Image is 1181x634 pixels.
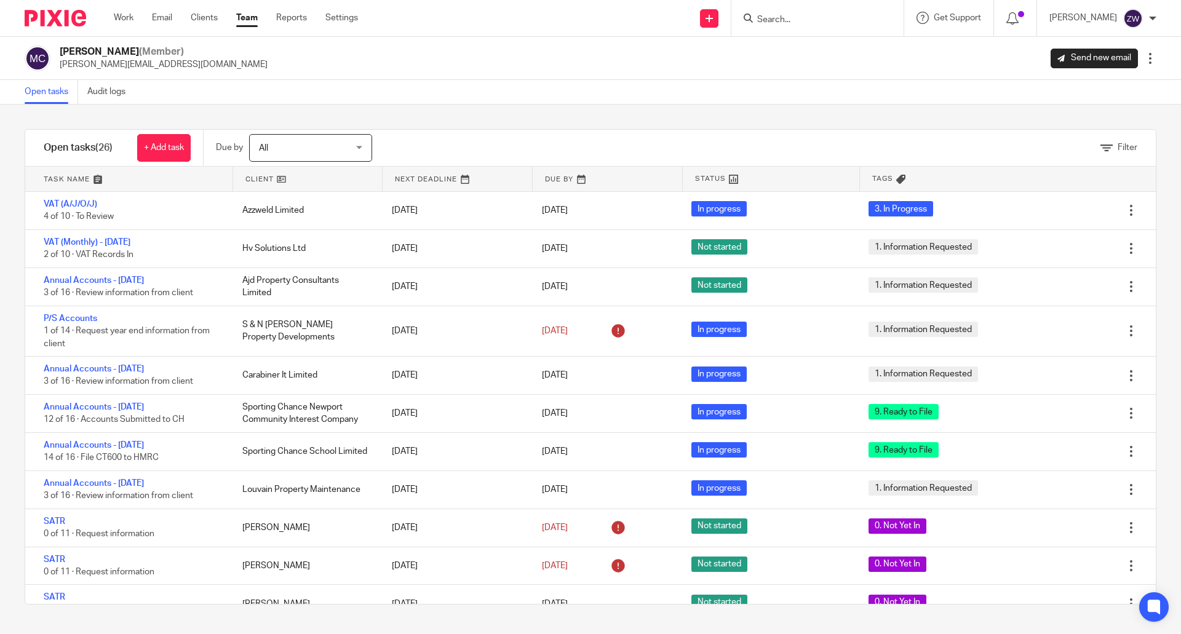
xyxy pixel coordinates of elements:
[44,403,144,411] a: Annual Accounts - [DATE]
[44,479,144,488] a: Annual Accounts - [DATE]
[25,80,78,104] a: Open tasks
[230,198,380,223] div: Azzweld Limited
[60,58,268,71] p: [PERSON_NAME][EMAIL_ADDRESS][DOMAIN_NAME]
[137,134,191,162] a: + Add task
[691,367,747,382] span: In progress
[542,244,568,253] span: [DATE]
[380,401,529,426] div: [DATE]
[695,173,726,184] span: Status
[44,568,154,576] span: 0 of 11 · Request information
[44,555,65,564] a: SATR
[44,141,113,154] h1: Open tasks
[44,213,114,221] span: 4 of 10 · To Review
[869,480,978,496] span: 1. Information Requested
[380,319,529,343] div: [DATE]
[934,14,981,22] span: Get Support
[95,143,113,153] span: (26)
[542,523,568,532] span: [DATE]
[542,485,568,494] span: [DATE]
[380,477,529,502] div: [DATE]
[542,447,568,456] span: [DATE]
[869,595,926,610] span: 0. Not Yet In
[1051,49,1138,68] a: Send new email
[44,250,133,259] span: 2 of 10 · VAT Records In
[691,595,747,610] span: Not started
[230,236,380,261] div: Hv Solutions Ltd
[44,517,65,526] a: SATR
[542,600,568,608] span: [DATE]
[44,454,159,462] span: 14 of 16 · File CT600 to HMRC
[691,201,747,216] span: In progress
[87,80,135,104] a: Audit logs
[44,276,144,285] a: Annual Accounts - [DATE]
[380,198,529,223] div: [DATE]
[325,12,358,24] a: Settings
[380,236,529,261] div: [DATE]
[139,47,184,57] span: (Member)
[259,144,268,153] span: All
[230,439,380,464] div: Sporting Chance School Limited
[869,201,933,216] span: 3. In Progress
[869,322,978,337] span: 1. Information Requested
[114,12,133,24] a: Work
[44,200,97,208] a: VAT (A/J/O/J)
[380,439,529,464] div: [DATE]
[380,515,529,540] div: [DATE]
[44,441,144,450] a: Annual Accounts - [DATE]
[380,553,529,578] div: [DATE]
[44,529,154,538] span: 0 of 11 · Request information
[1049,12,1117,24] p: [PERSON_NAME]
[44,288,193,297] span: 3 of 16 · Review information from client
[216,141,243,154] p: Due by
[44,314,97,323] a: P/S Accounts
[44,378,193,386] span: 3 of 16 · Review information from client
[691,404,747,419] span: In progress
[869,557,926,572] span: 0. Not Yet In
[276,12,307,24] a: Reports
[1123,9,1143,28] img: svg%3E
[380,363,529,387] div: [DATE]
[44,238,130,247] a: VAT (Monthly) - [DATE]
[230,553,380,578] div: [PERSON_NAME]
[691,322,747,337] span: In progress
[869,277,978,293] span: 1. Information Requested
[25,46,50,71] img: svg%3E
[230,312,380,350] div: S & N [PERSON_NAME] Property Developments
[44,365,144,373] a: Annual Accounts - [DATE]
[236,12,258,24] a: Team
[691,518,747,534] span: Not started
[691,442,747,458] span: In progress
[756,15,867,26] input: Search
[380,592,529,616] div: [DATE]
[380,274,529,299] div: [DATE]
[60,46,268,58] h2: [PERSON_NAME]
[44,327,210,348] span: 1 of 14 · Request year end information from client
[230,515,380,540] div: [PERSON_NAME]
[872,173,893,184] span: Tags
[542,327,568,335] span: [DATE]
[230,477,380,502] div: Louvain Property Maintenance
[542,409,568,418] span: [DATE]
[542,206,568,215] span: [DATE]
[542,561,568,570] span: [DATE]
[869,239,978,255] span: 1. Information Requested
[691,557,747,572] span: Not started
[691,480,747,496] span: In progress
[691,277,747,293] span: Not started
[542,282,568,291] span: [DATE]
[230,363,380,387] div: Carabiner It Limited
[869,367,978,382] span: 1. Information Requested
[869,442,939,458] span: 9. Ready to File
[542,371,568,380] span: [DATE]
[152,12,172,24] a: Email
[869,518,926,534] span: 0. Not Yet In
[44,491,193,500] span: 3 of 16 · Review information from client
[191,12,218,24] a: Clients
[691,239,747,255] span: Not started
[230,268,380,306] div: Ajd Property Consultants Limited
[230,395,380,432] div: Sporting Chance Newport Community Interest Company
[25,10,86,26] img: Pixie
[230,592,380,616] div: [PERSON_NAME]
[1118,143,1137,152] span: Filter
[44,593,65,601] a: SATR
